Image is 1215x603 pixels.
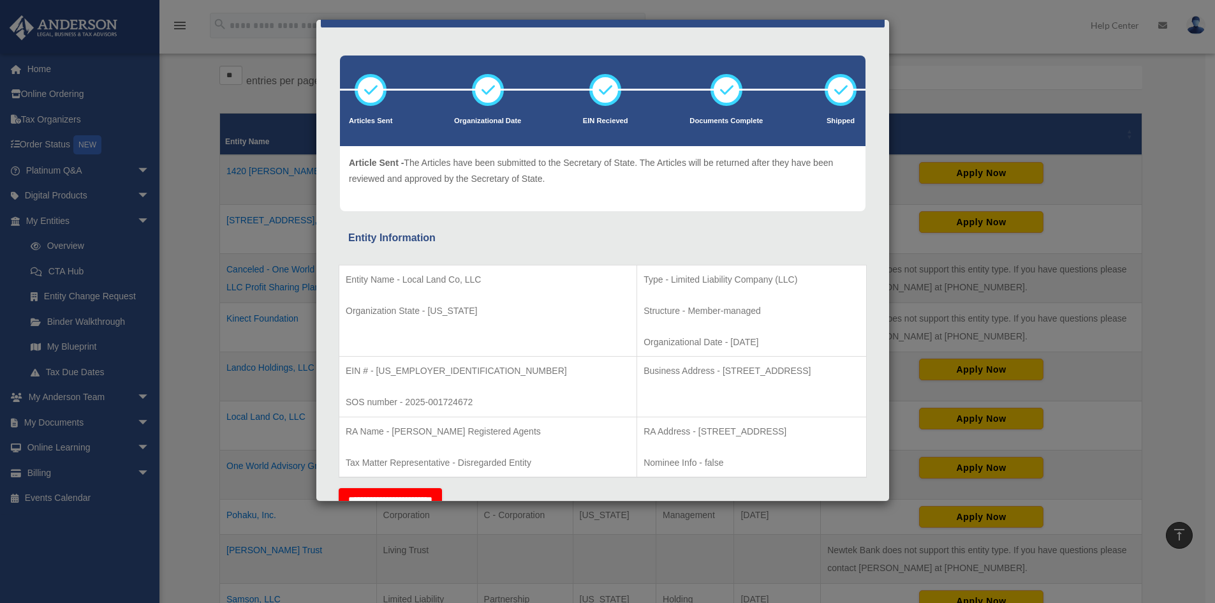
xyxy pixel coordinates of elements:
[583,115,628,128] p: EIN Recieved
[346,303,630,319] p: Organization State - [US_STATE]
[349,155,857,186] p: The Articles have been submitted to the Secretary of State. The Articles will be returned after t...
[349,115,392,128] p: Articles Sent
[644,272,860,288] p: Type - Limited Liability Company (LLC)
[454,115,521,128] p: Organizational Date
[644,363,860,379] p: Business Address - [STREET_ADDRESS]
[689,115,763,128] p: Documents Complete
[348,229,857,247] div: Entity Information
[346,394,630,410] p: SOS number - 2025-001724672
[346,455,630,471] p: Tax Matter Representative - Disregarded Entity
[825,115,857,128] p: Shipped
[349,158,404,168] span: Article Sent -
[346,424,630,440] p: RA Name - [PERSON_NAME] Registered Agents
[644,455,860,471] p: Nominee Info - false
[644,334,860,350] p: Organizational Date - [DATE]
[346,363,630,379] p: EIN # - [US_EMPLOYER_IDENTIFICATION_NUMBER]
[644,424,860,440] p: RA Address - [STREET_ADDRESS]
[346,272,630,288] p: Entity Name - Local Land Co, LLC
[644,303,860,319] p: Structure - Member-managed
